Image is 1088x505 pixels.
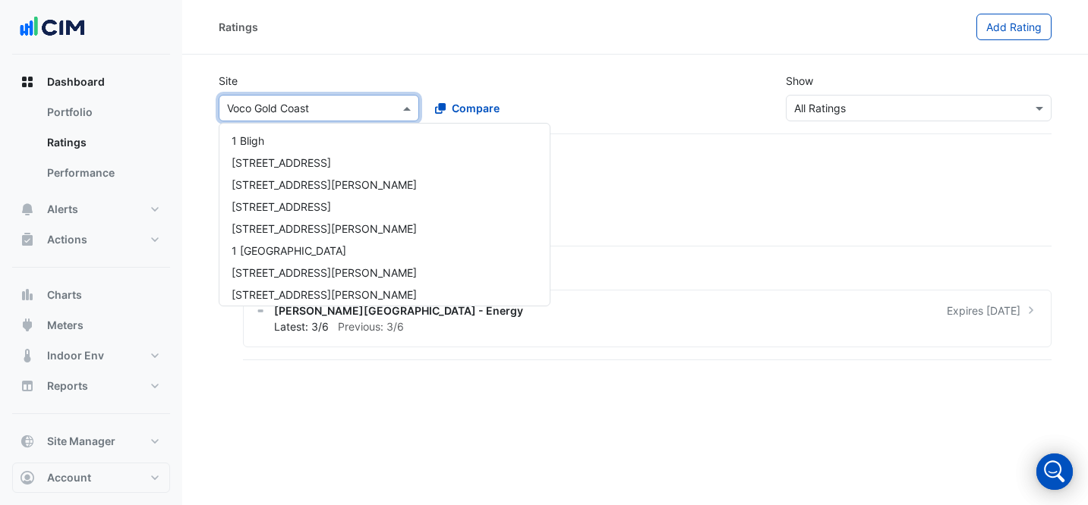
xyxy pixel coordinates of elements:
[976,14,1052,40] button: Add Rating
[1036,453,1073,490] div: Open Intercom Messenger
[274,303,523,318] span: [PERSON_NAME][GEOGRAPHIC_DATA] - Energy
[232,156,331,169] span: [STREET_ADDRESS]
[12,224,170,255] button: Actions
[232,244,346,257] span: 1 [GEOGRAPHIC_DATA]
[20,378,35,394] app-icon: Reports
[20,232,35,247] app-icon: Actions
[47,74,105,89] span: Dashboard
[12,340,170,371] button: Indoor Env
[12,426,170,456] button: Site Manager
[12,97,170,194] div: Dashboard
[18,12,87,42] img: Company Logo
[47,287,82,303] span: Charts
[12,194,170,224] button: Alerts
[20,287,35,303] app-icon: Charts
[425,95,509,121] button: Compare
[338,320,404,333] span: Previous: 3/6
[20,348,35,363] app-icon: Indoor Env
[12,463,170,493] button: Account
[20,318,35,333] app-icon: Meters
[219,19,258,35] div: Ratings
[12,310,170,340] button: Meters
[219,73,238,89] label: Site
[47,434,115,449] span: Site Manager
[947,303,1020,318] span: Expires [DATE]
[35,97,170,127] a: Portfolio
[47,232,87,247] span: Actions
[47,202,78,217] span: Alerts
[47,378,88,394] span: Reports
[35,158,170,188] a: Performance
[47,348,104,363] span: Indoor Env
[35,127,170,158] a: Ratings
[47,318,84,333] span: Meters
[232,288,417,301] span: [STREET_ADDRESS][PERSON_NAME]
[232,266,417,279] span: [STREET_ADDRESS][PERSON_NAME]
[232,222,417,235] span: [STREET_ADDRESS][PERSON_NAME]
[20,434,35,449] app-icon: Site Manager
[20,202,35,217] app-icon: Alerts
[12,371,170,401] button: Reports
[12,67,170,97] button: Dashboard
[232,200,331,213] span: [STREET_ADDRESS]
[452,100,500,116] span: Compare
[47,470,91,485] span: Account
[20,74,35,89] app-icon: Dashboard
[12,280,170,310] button: Charts
[986,20,1042,33] span: Add Rating
[274,320,329,333] span: Latest: 3/6
[232,178,417,191] span: [STREET_ADDRESS][PERSON_NAME]
[786,73,813,89] label: Show
[232,134,264,147] span: 1 Bligh
[219,123,550,306] ng-dropdown-panel: Options list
